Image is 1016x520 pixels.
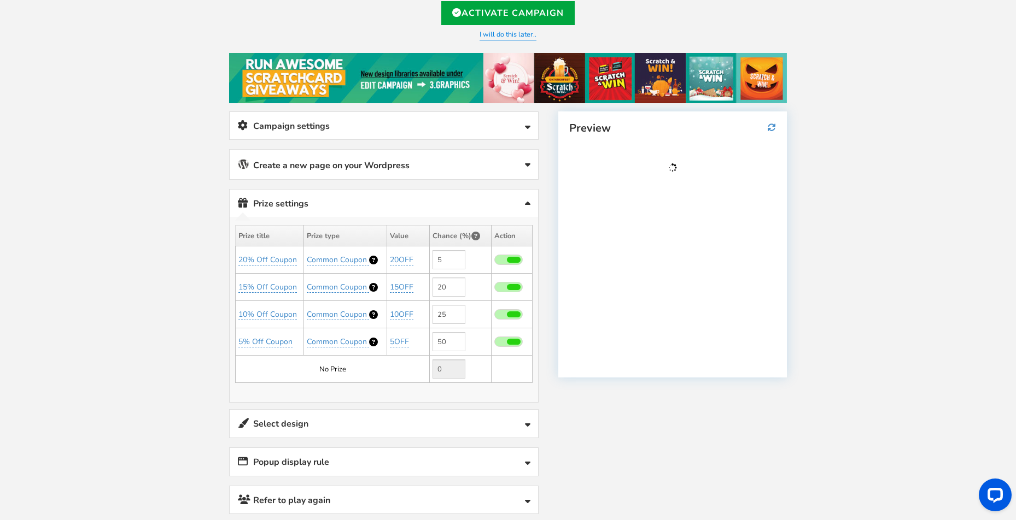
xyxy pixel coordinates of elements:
[307,336,369,347] a: Common Coupon
[230,150,538,179] a: Create a new page on your Wordpress
[390,309,413,320] a: 10OFF
[390,336,409,347] a: 5OFF
[307,336,367,347] span: Common Coupon
[390,255,413,265] a: 20OFF
[307,309,369,320] a: Common Coupon
[433,359,465,379] input: Value not editable
[230,448,538,476] a: Popup display rule
[230,190,538,217] a: Prize settings
[236,356,430,383] td: No Prize
[492,226,533,246] th: Action
[238,336,293,347] a: 5% Off Coupon
[307,255,369,265] a: Common Coupon
[230,410,538,438] a: Select design
[303,226,387,246] th: Prize type
[238,309,297,320] a: 10% Off Coupon
[230,486,538,514] a: Refer to play again
[569,122,776,134] h4: Preview
[970,474,1016,520] iframe: LiveChat chat widget
[430,226,492,246] th: Chance (%)
[307,282,369,293] a: Common Coupon
[229,53,787,103] img: festival-poster-2020.jpg
[480,29,536,40] a: I will do this later..
[236,226,304,246] th: Prize title
[390,282,413,293] a: 15OFF
[230,112,538,140] a: Campaign settings
[307,282,367,292] span: Common Coupon
[387,226,429,246] th: Value
[307,255,367,265] span: Common Coupon
[238,282,297,293] a: 15% Off Coupon
[307,309,367,320] span: Common Coupon
[441,1,575,25] a: Activate Campaign
[238,255,297,265] a: 20% Off Coupon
